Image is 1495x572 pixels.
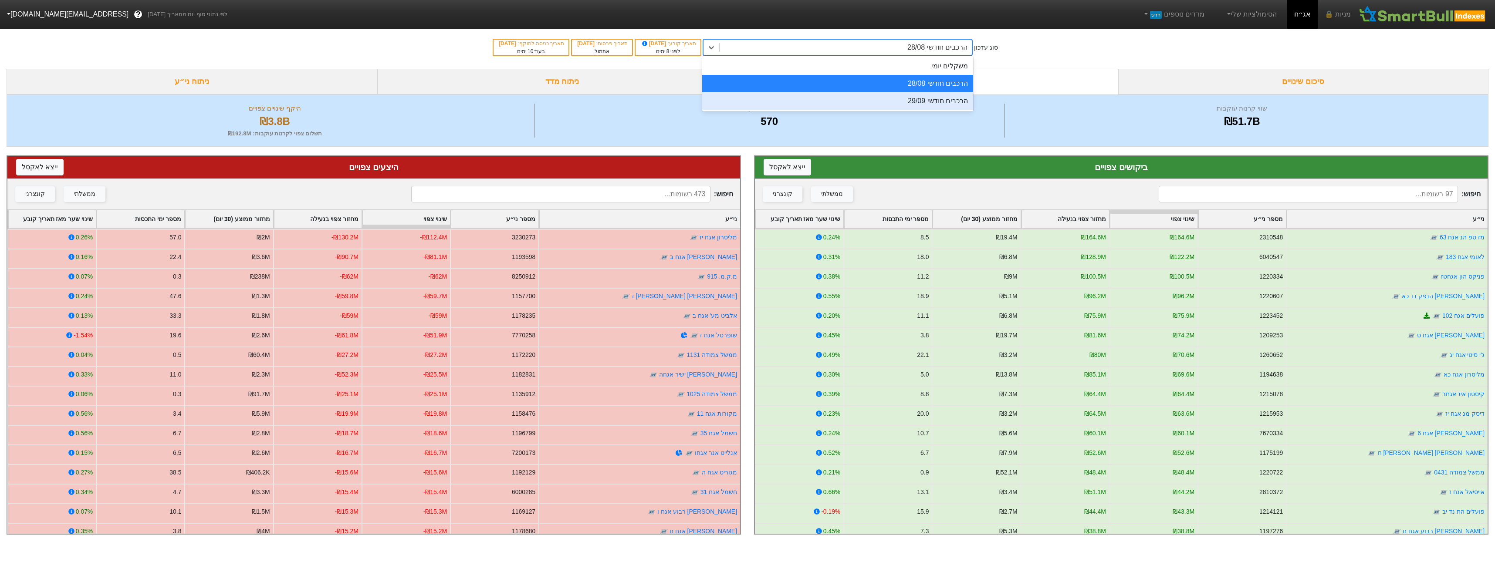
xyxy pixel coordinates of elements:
[1259,370,1283,379] div: 1194638
[1259,331,1283,340] div: 1209253
[173,350,181,360] div: 0.5
[640,40,696,47] div: תאריך קובע :
[1173,390,1194,399] div: ₪64.4M
[917,252,929,262] div: 18.0
[996,370,1018,379] div: ₪13.8M
[773,189,792,199] div: קונצרני
[649,370,658,379] img: tase link
[823,331,840,340] div: 0.45%
[252,507,270,516] div: ₪1.5M
[676,390,685,399] img: tase link
[173,448,181,458] div: 6.5
[641,40,668,47] span: [DATE]
[1287,210,1488,228] div: Toggle SortBy
[999,429,1018,438] div: ₪5.6M
[76,311,93,320] div: 0.13%
[999,448,1018,458] div: ₪7.9M
[1084,409,1106,418] div: ₪64.5M
[1084,292,1106,301] div: ₪96.2M
[933,210,1020,228] div: Toggle SortBy
[1084,468,1106,477] div: ₪48.4M
[700,430,737,437] a: חשמל אגח 35
[169,292,181,301] div: 47.6
[512,311,535,320] div: 1178235
[647,508,656,516] img: tase link
[8,210,96,228] div: Toggle SortBy
[917,311,929,320] div: 11.1
[1173,409,1194,418] div: ₪63.6M
[1081,233,1106,242] div: ₪164.6M
[1402,293,1485,299] a: [PERSON_NAME] הנפק נד כא
[335,331,359,340] div: -₪61.8M
[823,390,840,399] div: 0.39%
[676,351,685,360] img: tase link
[632,293,737,299] a: [PERSON_NAME] [PERSON_NAME] ז
[335,292,359,301] div: -₪59.8M
[423,488,447,497] div: -₪15.4M
[1439,488,1448,497] img: tase link
[920,370,929,379] div: 5.0
[1159,186,1458,202] input: 97 רשומות...
[252,292,270,301] div: ₪1.3M
[996,468,1018,477] div: ₪52.1M
[423,370,447,379] div: -₪25.5M
[764,159,811,175] button: ייצא לאקסל
[920,331,929,340] div: 3.8
[7,69,377,94] div: ניתוח ני״ע
[690,233,698,242] img: tase link
[1173,350,1194,360] div: ₪70.6M
[823,272,840,281] div: 0.38%
[1417,332,1485,339] a: [PERSON_NAME] אגח ט
[1432,390,1441,399] img: tase link
[1084,448,1106,458] div: ₪52.6M
[512,409,535,418] div: 1158476
[537,114,1002,129] div: 570
[687,390,737,397] a: ממשל צמודה 1025
[823,350,840,360] div: 0.49%
[362,210,450,228] div: Toggle SortBy
[1435,410,1444,418] img: tase link
[1432,508,1441,516] img: tase link
[248,350,270,360] div: ₪60.4M
[512,429,535,438] div: 1196799
[707,273,737,280] a: מ.ק.מ. 915
[423,507,447,516] div: -₪15.3M
[595,48,609,54] span: אתמול
[920,468,929,477] div: 0.9
[76,233,93,242] div: 0.26%
[1259,409,1283,418] div: 1215953
[1173,488,1194,497] div: ₪44.2M
[340,272,359,281] div: -₪62M
[1173,468,1194,477] div: ₪48.4M
[670,528,737,535] a: [PERSON_NAME] אגח ח
[1442,390,1485,397] a: קיסטון אינ אגחב
[920,390,929,399] div: 8.8
[1434,370,1442,379] img: tase link
[1259,390,1283,399] div: 1215078
[974,43,998,52] div: סוג עדכון
[1150,11,1162,19] span: חדש
[499,40,517,47] span: [DATE]
[169,370,181,379] div: 11.0
[756,210,843,228] div: Toggle SortBy
[423,292,447,301] div: -₪59.7M
[1004,272,1017,281] div: ₪9M
[702,92,973,110] div: הרכבים חודשי 29/09
[823,448,840,458] div: 0.52%
[687,351,737,358] a: ממשל צמודה 1131
[1440,234,1485,241] a: מז טפ הנ אגח 63
[428,311,447,320] div: -₪59M
[1084,488,1106,497] div: ₪51.1M
[335,350,359,360] div: -₪27.2M
[1173,370,1194,379] div: ₪69.6M
[423,252,447,262] div: -₪81.1M
[999,488,1018,497] div: ₪3.4M
[173,429,181,438] div: 6.7
[917,429,929,438] div: 10.7
[999,409,1018,418] div: ₪3.2M
[18,104,532,114] div: היקף שינויים צפויים
[700,488,737,495] a: חשמל אגח 31
[823,311,840,320] div: 0.20%
[512,350,535,360] div: 1172220
[1118,69,1489,94] div: סיכום שינויים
